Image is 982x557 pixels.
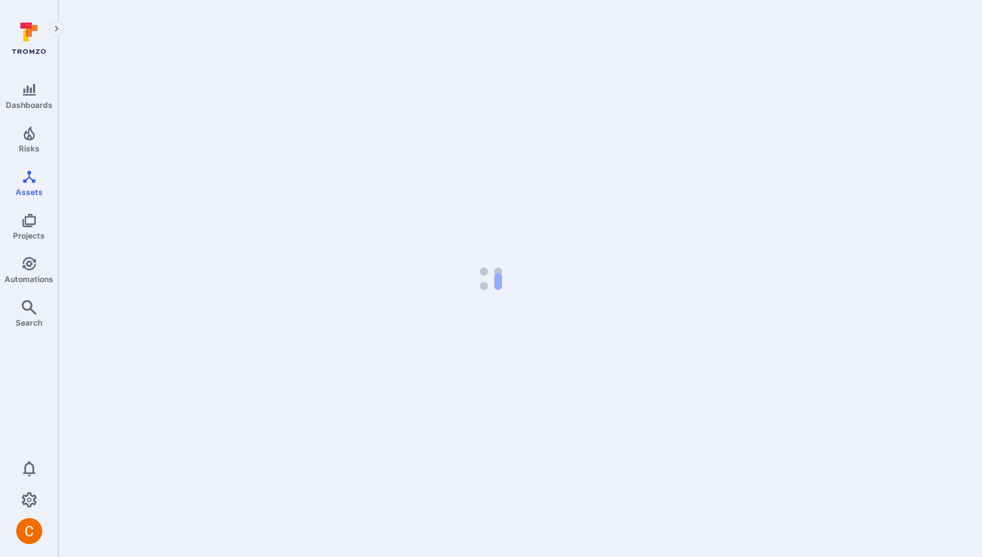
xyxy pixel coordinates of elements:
[52,23,61,34] i: Expand navigation menu
[16,518,42,544] img: ACg8ocJuq_DPPTkXyD9OlTnVLvDrpObecjcADscmEHLMiTyEnTELew=s96-c
[16,318,42,328] span: Search
[6,100,53,110] span: Dashboards
[16,187,43,197] span: Assets
[49,21,64,36] button: Expand navigation menu
[16,518,42,544] div: Camilo Rivera
[13,231,45,240] span: Projects
[5,274,53,284] span: Automations
[19,144,40,153] span: Risks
